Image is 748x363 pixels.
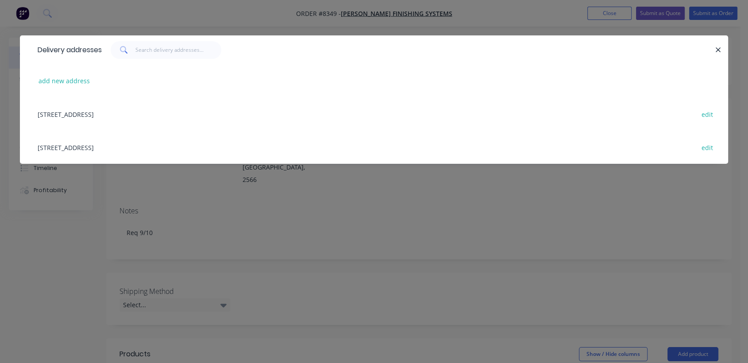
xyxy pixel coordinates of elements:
[697,141,717,153] button: edit
[135,41,222,59] input: Search delivery addresses...
[697,108,717,120] button: edit
[33,36,102,64] div: Delivery addresses
[33,97,715,131] div: [STREET_ADDRESS]
[34,75,95,87] button: add new address
[33,131,715,164] div: [STREET_ADDRESS]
